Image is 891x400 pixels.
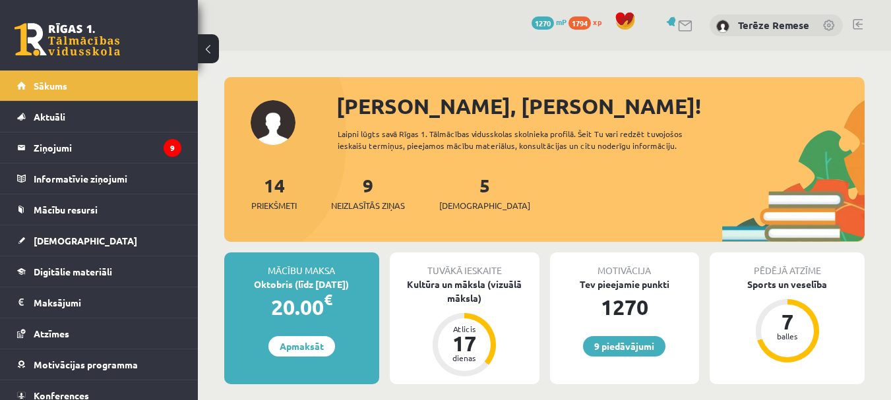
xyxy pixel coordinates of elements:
[550,291,700,323] div: 1270
[34,163,181,194] legend: Informatīvie ziņojumi
[583,336,665,357] a: 9 piedāvājumi
[556,16,567,27] span: mP
[34,287,181,318] legend: Maksājumi
[568,16,591,30] span: 1794
[164,139,181,157] i: 9
[268,336,335,357] a: Apmaksāt
[568,16,608,27] a: 1794 xp
[224,291,379,323] div: 20.00
[331,199,405,212] span: Neizlasītās ziņas
[34,235,137,246] span: [DEMOGRAPHIC_DATA]
[445,333,484,354] div: 17
[224,252,379,277] div: Mācību maksa
[532,16,567,27] a: 1270 mP
[331,173,405,212] a: 9Neizlasītās ziņas
[17,256,181,287] a: Digitālie materiāli
[224,277,379,291] div: Oktobris (līdz [DATE])
[550,277,700,291] div: Tev pieejamie punkti
[17,71,181,101] a: Sākums
[17,349,181,380] a: Motivācijas programma
[550,252,700,277] div: Motivācija
[34,328,69,339] span: Atzīmes
[17,132,181,163] a: Ziņojumi9
[439,199,530,212] span: [DEMOGRAPHIC_DATA]
[17,101,181,132] a: Aktuāli
[324,290,332,309] span: €
[768,311,807,332] div: 7
[17,318,181,349] a: Atzīmes
[34,358,138,370] span: Motivācijas programma
[336,90,865,122] div: [PERSON_NAME], [PERSON_NAME]!
[445,354,484,362] div: dienas
[390,277,539,305] div: Kultūra un māksla (vizuālā māksla)
[593,16,601,27] span: xp
[15,23,120,56] a: Rīgas 1. Tālmācības vidusskola
[710,277,865,291] div: Sports un veselība
[17,287,181,318] a: Maksājumi
[439,173,530,212] a: 5[DEMOGRAPHIC_DATA]
[390,277,539,378] a: Kultūra un māksla (vizuālā māksla) Atlicis 17 dienas
[34,80,67,92] span: Sākums
[532,16,554,30] span: 1270
[34,132,181,163] legend: Ziņojumi
[17,163,181,194] a: Informatīvie ziņojumi
[251,173,297,212] a: 14Priekšmeti
[710,252,865,277] div: Pēdējā atzīme
[338,128,722,152] div: Laipni lūgts savā Rīgas 1. Tālmācības vidusskolas skolnieka profilā. Šeit Tu vari redzēt tuvojošo...
[445,325,484,333] div: Atlicis
[34,111,65,123] span: Aktuāli
[17,194,181,225] a: Mācību resursi
[738,18,809,32] a: Terēze Remese
[768,332,807,340] div: balles
[17,225,181,256] a: [DEMOGRAPHIC_DATA]
[390,252,539,277] div: Tuvākā ieskaite
[710,277,865,364] a: Sports un veselība 7 balles
[716,20,729,33] img: Terēze Remese
[34,204,98,215] span: Mācību resursi
[34,266,112,277] span: Digitālie materiāli
[251,199,297,212] span: Priekšmeti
